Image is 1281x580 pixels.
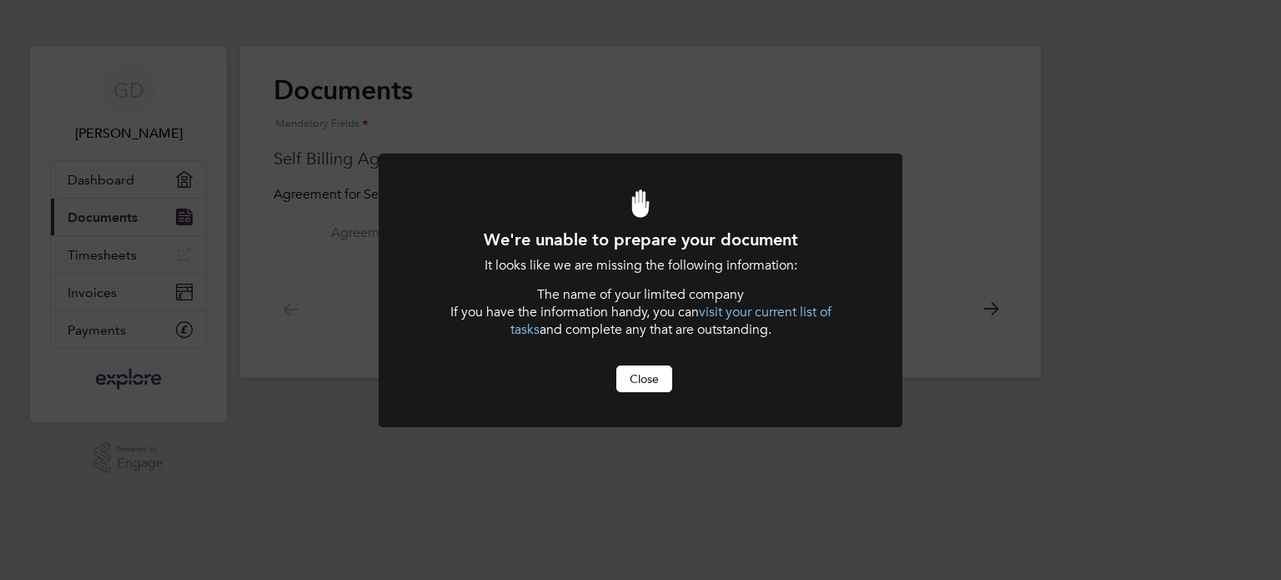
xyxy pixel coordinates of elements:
a: visit your current list of tasks [510,304,831,338]
li: The name of your limited company [424,286,857,304]
span: If you have the information handy, you can and complete any that are outstanding. [450,304,831,338]
h1: We're unable to prepare your document [424,229,857,250]
button: Close [616,366,672,392]
p: It looks like we are missing the following information: [424,257,857,275]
